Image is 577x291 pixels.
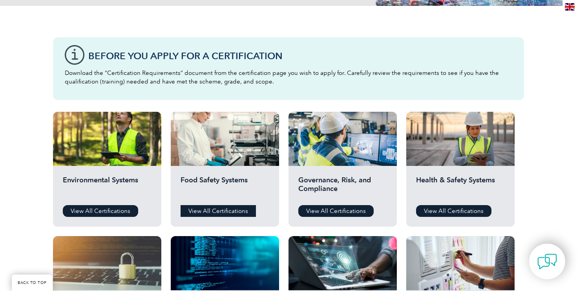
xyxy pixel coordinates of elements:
a: BACK TO TOP [12,275,53,291]
h2: Health & Safety Systems [416,176,505,199]
a: View All Certifications [181,205,256,217]
a: View All Certifications [416,205,491,217]
h2: Food Safety Systems [181,176,269,199]
a: View All Certifications [298,205,374,217]
img: contact-chat.png [537,252,557,271]
h2: Environmental Systems [63,176,152,199]
p: Download the “Certification Requirements” document from the certification page you wish to apply ... [65,69,512,86]
h2: Governance, Risk, and Compliance [298,176,387,199]
h3: Before You Apply For a Certification [88,51,512,61]
img: en [565,3,575,11]
a: View All Certifications [63,205,138,217]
